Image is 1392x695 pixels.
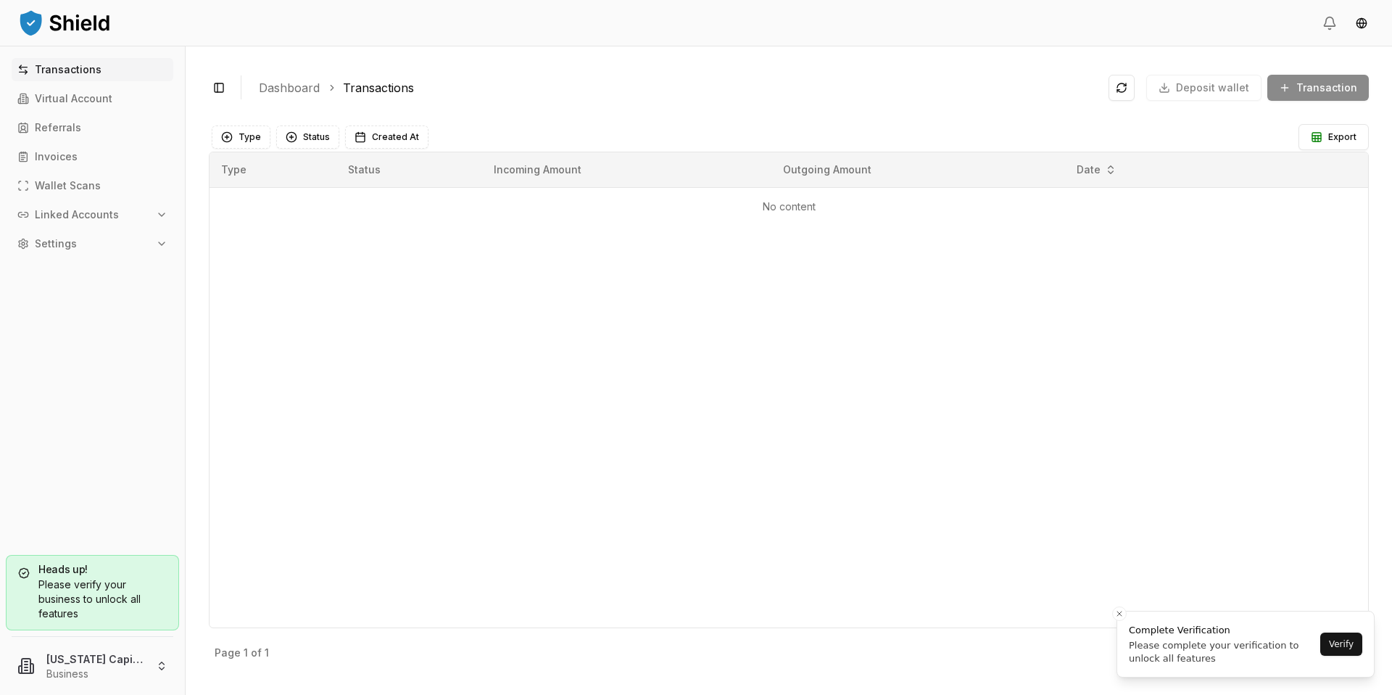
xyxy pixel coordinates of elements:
th: Incoming Amount [482,152,772,187]
div: Please complete your verification to unlock all features [1129,639,1316,665]
button: Verify [1320,633,1362,656]
span: Created At [372,131,419,143]
p: Invoices [35,152,78,162]
p: Transactions [35,65,101,75]
a: Virtual Account [12,87,173,110]
a: Invoices [12,145,173,168]
h5: Heads up! [18,564,167,575]
button: Linked Accounts [12,203,173,226]
p: [US_STATE] Capital LLC [46,651,144,667]
p: No content [221,200,1356,214]
a: Dashboard [259,79,320,96]
p: Wallet Scans [35,181,101,191]
p: Business [46,667,144,681]
p: Virtual Account [35,94,112,104]
th: Outgoing Amount [771,152,1063,187]
th: Type [210,152,336,187]
nav: breadcrumb [259,79,1097,96]
p: 1 [244,648,248,658]
p: Linked Accounts [35,210,119,220]
button: Export [1298,124,1369,150]
a: Wallet Scans [12,174,173,197]
p: Settings [35,239,77,249]
a: Referrals [12,116,173,139]
img: ShieldPay Logo [17,8,112,37]
a: Heads up!Please verify your business to unlock all features [6,555,179,630]
p: of [251,648,262,658]
a: Transactions [343,79,414,96]
button: [US_STATE] Capital LLCBusiness [6,643,179,689]
th: Status [336,152,482,187]
button: Date [1071,158,1122,181]
p: Page [215,648,241,658]
button: Status [276,126,339,149]
div: Complete Verification [1129,623,1316,638]
button: Close toast [1112,606,1127,621]
p: Referrals [35,123,81,133]
p: 1 [265,648,269,658]
a: Transactions [12,58,173,81]
div: Please verify your business to unlock all features [18,577,167,621]
button: Settings [12,232,173,255]
button: Created At [345,126,428,149]
button: Type [212,126,270,149]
